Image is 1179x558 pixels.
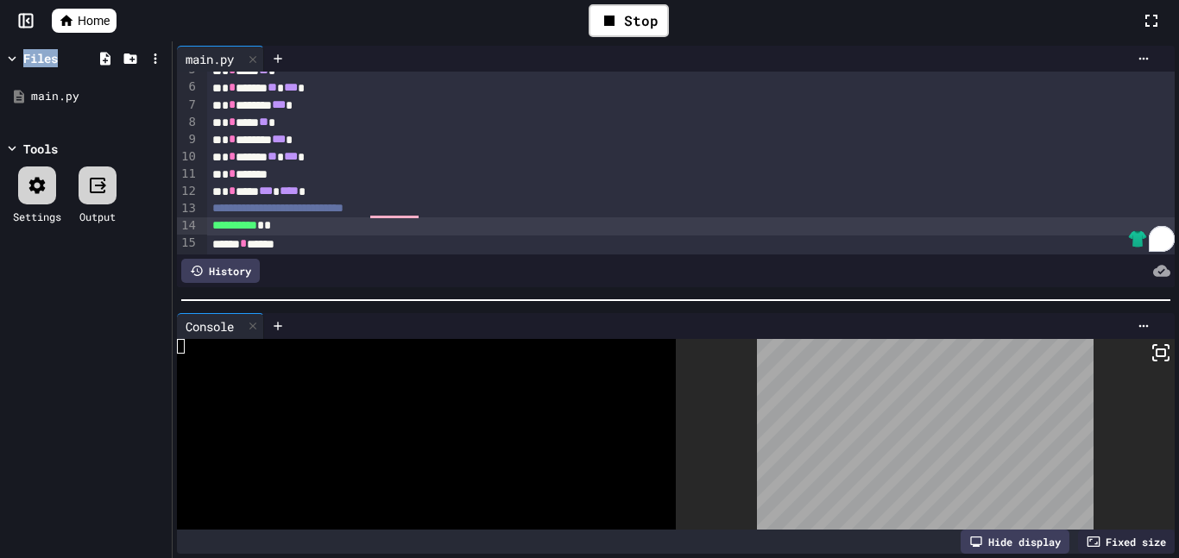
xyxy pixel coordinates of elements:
div: 9 [177,131,199,148]
div: 11 [177,166,199,183]
div: History [181,259,260,283]
div: main.py [177,46,264,72]
div: Console [177,313,264,339]
div: Settings [13,209,61,224]
div: Hide display [961,530,1069,554]
div: 12 [177,183,199,200]
div: Output [79,209,116,224]
div: 14 [177,217,199,235]
div: 6 [177,78,199,96]
div: main.py [31,88,166,105]
div: 15 [177,235,199,252]
div: 8 [177,114,199,131]
div: Stop [589,4,669,37]
div: 13 [177,200,199,217]
div: Files [23,49,58,67]
div: 7 [177,97,199,114]
div: 10 [177,148,199,166]
div: Tools [23,140,58,158]
div: main.py [177,50,243,68]
div: Fixed size [1078,530,1175,554]
span: Home [78,12,110,29]
div: Console [177,317,243,335]
a: Home [52,9,117,33]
